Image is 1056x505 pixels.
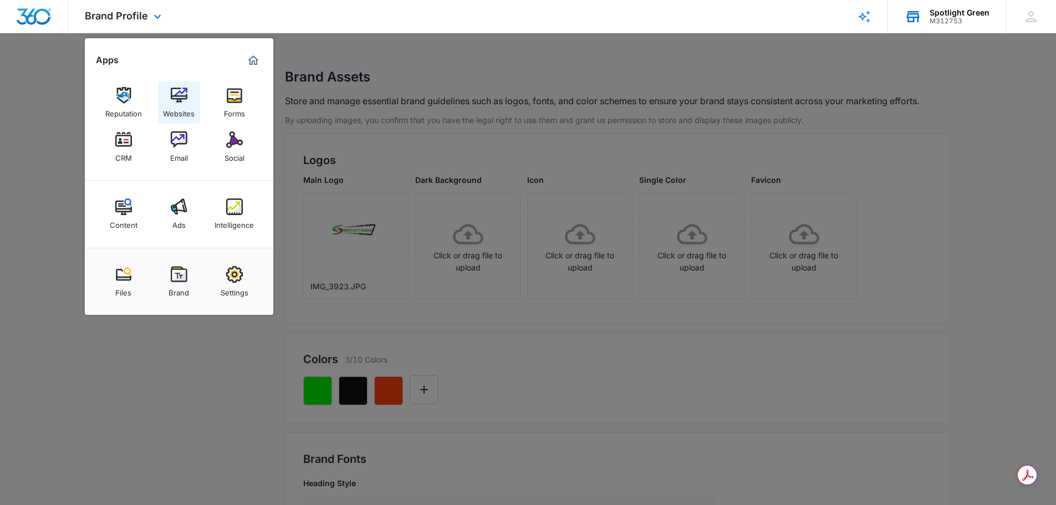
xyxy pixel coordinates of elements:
div: Social [225,148,244,162]
div: Intelligence [215,215,254,229]
div: Settings [221,283,248,297]
div: Forms [224,104,245,118]
a: Forms [213,81,256,124]
a: CRM [103,126,145,168]
a: Reputation [103,81,145,124]
a: Websites [158,81,200,124]
a: Files [103,261,145,303]
a: Settings [213,261,256,303]
div: Content [110,215,137,229]
div: Files [115,283,131,297]
span: Brand Profile [85,10,148,22]
div: Ads [172,215,186,229]
a: Marketing 360® Dashboard [244,52,262,69]
h2: Apps [96,55,119,65]
div: CRM [115,148,132,162]
div: Websites [163,104,195,118]
a: Social [213,126,256,168]
a: Ads [158,193,200,235]
a: Brand [158,261,200,303]
div: Brand [169,283,189,297]
div: account name [930,8,989,17]
div: account id [930,17,989,25]
a: Intelligence [213,193,256,235]
div: Reputation [105,104,142,118]
div: Email [170,148,188,162]
a: Content [103,193,145,235]
a: Email [158,126,200,168]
